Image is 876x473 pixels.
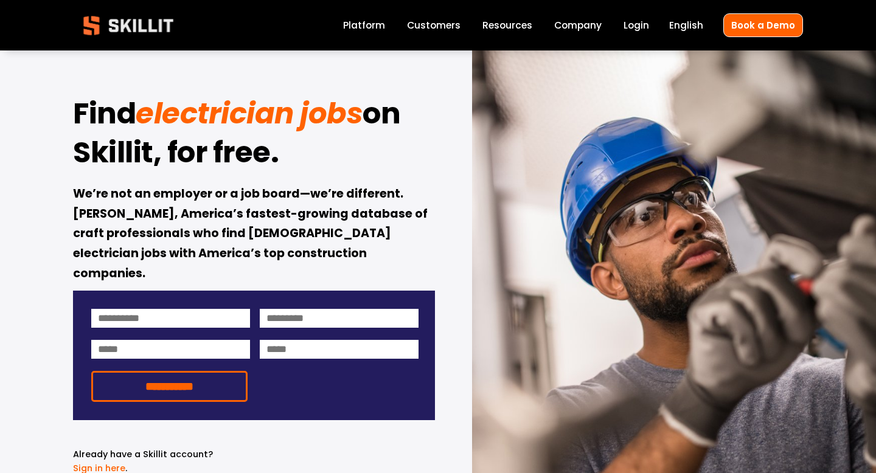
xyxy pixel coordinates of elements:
[482,18,532,32] span: Resources
[73,185,430,285] strong: We’re not an employer or a job board—we’re different. [PERSON_NAME], America’s fastest-growing da...
[73,91,406,180] strong: on Skillit, for free.
[723,13,803,37] a: Book a Demo
[73,91,136,141] strong: Find
[136,93,363,134] em: electrician jobs
[669,18,703,32] span: English
[73,448,213,460] span: Already have a Skillit account?
[554,17,602,33] a: Company
[73,7,184,44] img: Skillit
[624,17,649,33] a: Login
[669,17,703,33] div: language picker
[482,17,532,33] a: folder dropdown
[407,17,461,33] a: Customers
[343,17,385,33] a: Platform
